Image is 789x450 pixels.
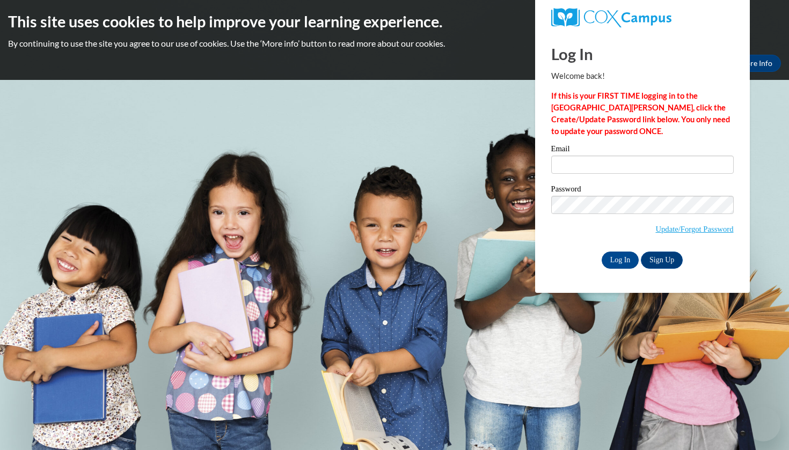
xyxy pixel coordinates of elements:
a: COX Campus [551,8,734,27]
label: Email [551,145,734,156]
p: Welcome back! [551,70,734,82]
input: Log In [602,252,639,269]
img: COX Campus [551,8,671,27]
p: By continuing to use the site you agree to our use of cookies. Use the ‘More info’ button to read... [8,38,781,49]
label: Password [551,185,734,196]
a: Update/Forgot Password [655,225,733,233]
h1: Log In [551,43,734,65]
a: More Info [730,55,781,72]
strong: If this is your FIRST TIME logging in to the [GEOGRAPHIC_DATA][PERSON_NAME], click the Create/Upd... [551,91,730,136]
iframe: Button to launch messaging window [746,407,780,441]
h2: This site uses cookies to help improve your learning experience. [8,11,781,32]
a: Sign Up [641,252,683,269]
